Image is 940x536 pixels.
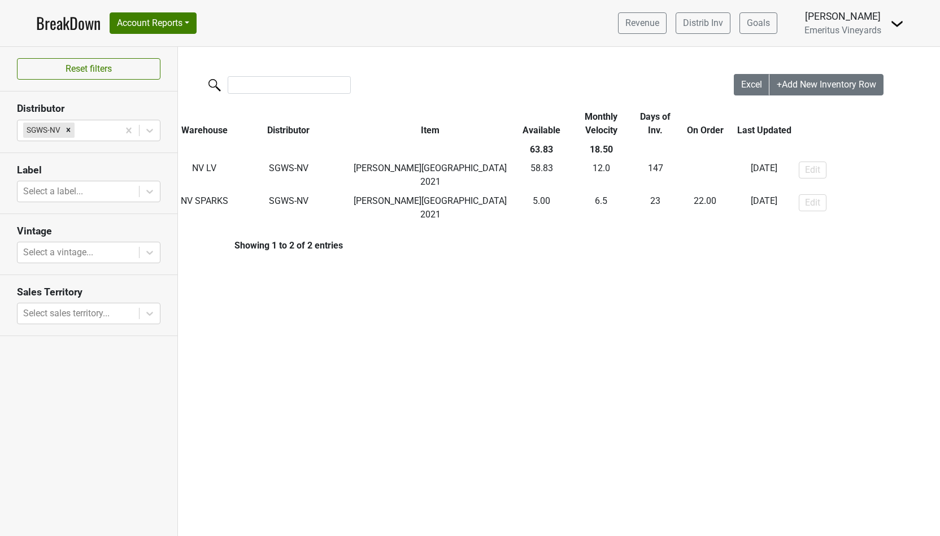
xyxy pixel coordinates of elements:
th: Item: activate to sort column ascending [346,107,514,140]
span: Excel [741,79,762,90]
h3: Vintage [17,225,160,237]
h3: Label [17,164,160,176]
span: [PERSON_NAME][GEOGRAPHIC_DATA] 2021 [354,163,507,187]
th: Monthly Velocity: activate to sort column ascending [569,107,633,140]
td: 5.00 [514,191,569,224]
td: 58.83 [514,159,569,192]
a: Distrib Inv [676,12,730,34]
a: Goals [739,12,777,34]
th: Available: activate to sort column ascending [514,107,569,140]
button: Reset filters [17,58,160,80]
td: SGWS-NV [231,159,347,192]
span: Emeritus Vineyards [804,25,881,36]
div: Showing 1 to 2 of 2 entries [178,240,343,251]
td: 147 [633,159,677,192]
th: On Order: activate to sort column ascending [678,107,733,140]
button: Excel [734,74,770,95]
h3: Sales Territory [17,286,160,298]
th: Last Updated: activate to sort column ascending [733,107,797,140]
td: NV LV [178,159,231,192]
button: +Add New Inventory Row [769,74,884,95]
th: Days of Inv.: activate to sort column ascending [633,107,677,140]
th: 63.83 [514,140,569,159]
img: Dropdown Menu [890,17,904,30]
div: [PERSON_NAME] [804,9,881,24]
div: Remove SGWS-NV [62,123,75,137]
td: SGWS-NV [231,191,347,224]
th: Warehouse: activate to sort column ascending [178,107,231,140]
td: - [678,191,733,224]
a: BreakDown [36,11,101,35]
a: Revenue [618,12,667,34]
button: Edit [799,194,826,211]
td: 6.5 [569,191,633,224]
h3: Distributor [17,103,160,115]
td: NV SPARKS [178,191,231,224]
th: Distributor: activate to sort column ascending [231,107,347,140]
span: [PERSON_NAME][GEOGRAPHIC_DATA] 2021 [354,195,507,220]
td: [DATE] [733,159,797,192]
td: 23 [633,191,677,224]
button: Edit [799,162,826,178]
td: [DATE] [733,191,797,224]
td: - [678,159,733,192]
button: Account Reports [110,12,197,34]
div: SGWS-NV [23,123,62,137]
span: +Add New Inventory Row [777,79,876,90]
th: 18.50 [569,140,633,159]
td: 12.0 [569,159,633,192]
